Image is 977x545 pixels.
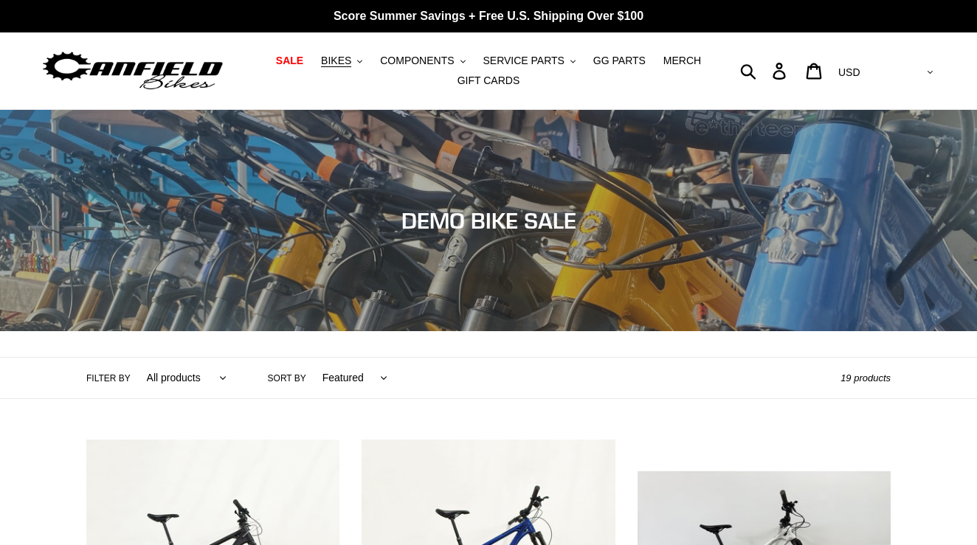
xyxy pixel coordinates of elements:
[268,372,306,385] label: Sort by
[663,55,701,67] span: MERCH
[401,207,576,234] span: DEMO BIKE SALE
[314,51,370,71] button: BIKES
[458,74,520,87] span: GIFT CARDS
[276,55,303,67] span: SALE
[450,71,528,91] a: GIFT CARDS
[380,55,454,67] span: COMPONENTS
[656,51,708,71] a: MERCH
[593,55,646,67] span: GG PARTS
[86,372,131,385] label: Filter by
[269,51,311,71] a: SALE
[483,55,564,67] span: SERVICE PARTS
[373,51,472,71] button: COMPONENTS
[586,51,653,71] a: GG PARTS
[840,372,891,383] span: 19 products
[321,55,351,67] span: BIKES
[475,51,582,71] button: SERVICE PARTS
[41,48,225,94] img: Canfield Bikes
